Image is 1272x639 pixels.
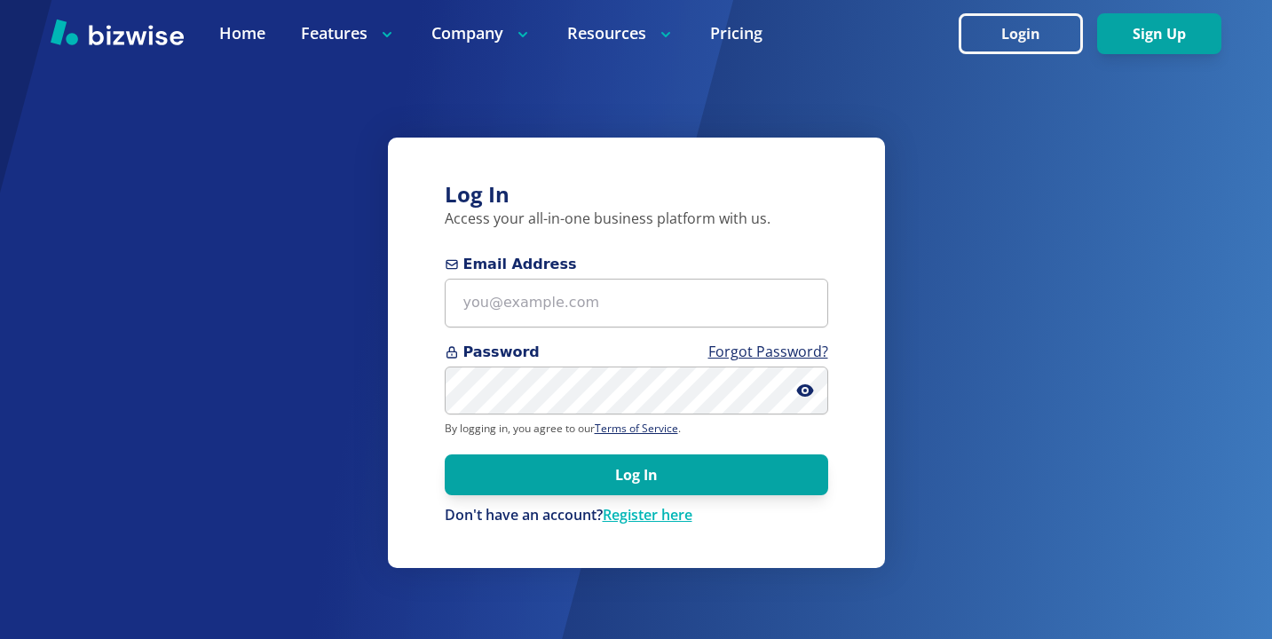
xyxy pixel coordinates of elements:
a: Register here [603,505,692,525]
button: Sign Up [1097,13,1221,54]
p: Don't have an account? [445,506,828,525]
span: Email Address [445,254,828,275]
a: Forgot Password? [708,342,828,361]
p: Features [301,22,396,44]
a: Terms of Service [595,421,678,436]
button: Log In [445,454,828,495]
a: Home [219,22,265,44]
div: Don't have an account?Register here [445,506,828,525]
a: Sign Up [1097,26,1221,43]
button: Login [959,13,1083,54]
p: Company [431,22,532,44]
a: Login [959,26,1097,43]
p: By logging in, you agree to our . [445,422,828,436]
a: Pricing [710,22,762,44]
p: Access your all-in-one business platform with us. [445,209,828,229]
span: Password [445,342,828,363]
p: Resources [567,22,675,44]
input: you@example.com [445,279,828,327]
img: Bizwise Logo [51,19,184,45]
h3: Log In [445,180,828,209]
